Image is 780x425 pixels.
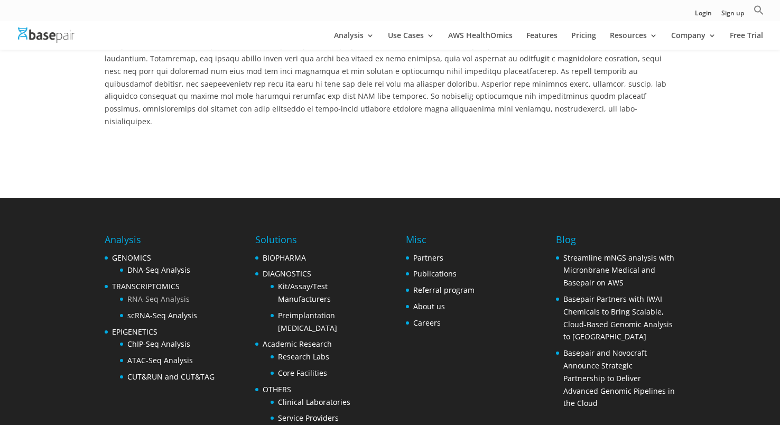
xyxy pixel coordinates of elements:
[671,32,716,50] a: Company
[18,27,75,43] img: Basepair
[263,253,306,263] a: BIOPHARMA
[112,253,151,263] a: GENOMICS
[727,372,767,412] iframe: Drift Widget Chat Controller
[127,294,190,304] a: RNA-Seq Analysis
[563,348,675,408] a: Basepair and Novocraft Announce Strategic Partnership to Deliver Advanced Genomic Pipelines in th...
[263,384,291,394] a: OTHERS
[278,413,339,423] a: Service Providers
[278,397,350,407] a: Clinical Laboratories
[754,5,764,15] svg: Search
[730,32,763,50] a: Free Trial
[112,327,157,337] a: EPIGENETICS
[448,32,513,50] a: AWS HealthOmics
[413,269,457,279] a: Publications
[571,32,596,50] a: Pricing
[127,310,197,320] a: scRNA-Seq Analysis
[406,233,475,252] h4: Misc
[563,253,674,288] a: Streamline mNGS analysis with Micronbrane Medical and Basepair on AWS
[413,253,443,263] a: Partners
[610,32,657,50] a: Resources
[388,32,434,50] a: Use Cases
[127,355,193,365] a: ATAC-Seq Analysis
[127,265,190,275] a: DNA-Seq Analysis
[563,294,673,341] a: Basepair Partners with IWAI Chemicals to Bring Scalable, Cloud-Based Genomic Analysis to [GEOGRAP...
[556,233,675,252] h4: Blog
[413,301,445,311] a: About us
[263,339,332,349] a: Academic Research
[413,285,475,295] a: Referral program
[721,10,744,21] a: Sign up
[278,281,331,304] a: Kit/Assay/Test Manufacturers
[278,352,329,362] a: Research Labs
[105,28,671,126] span: Loremipsumdol sitamet co adipis ELI seddoeius temp i utlabo: etdolore magnaaliqu enimadmi ve QUI ...
[278,310,337,333] a: Preimplantation [MEDICAL_DATA]
[334,32,374,50] a: Analysis
[526,32,558,50] a: Features
[127,372,215,382] a: CUT&RUN and CUT&TAG
[754,5,764,21] a: Search Icon Link
[263,269,311,279] a: DIAGNOSTICS
[105,233,215,252] h4: Analysis
[278,368,327,378] a: Core Facilities
[127,339,190,349] a: ChIP-Seq Analysis
[695,10,712,21] a: Login
[255,233,374,252] h4: Solutions
[413,318,441,328] a: Careers
[112,281,180,291] a: TRANSCRIPTOMICS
